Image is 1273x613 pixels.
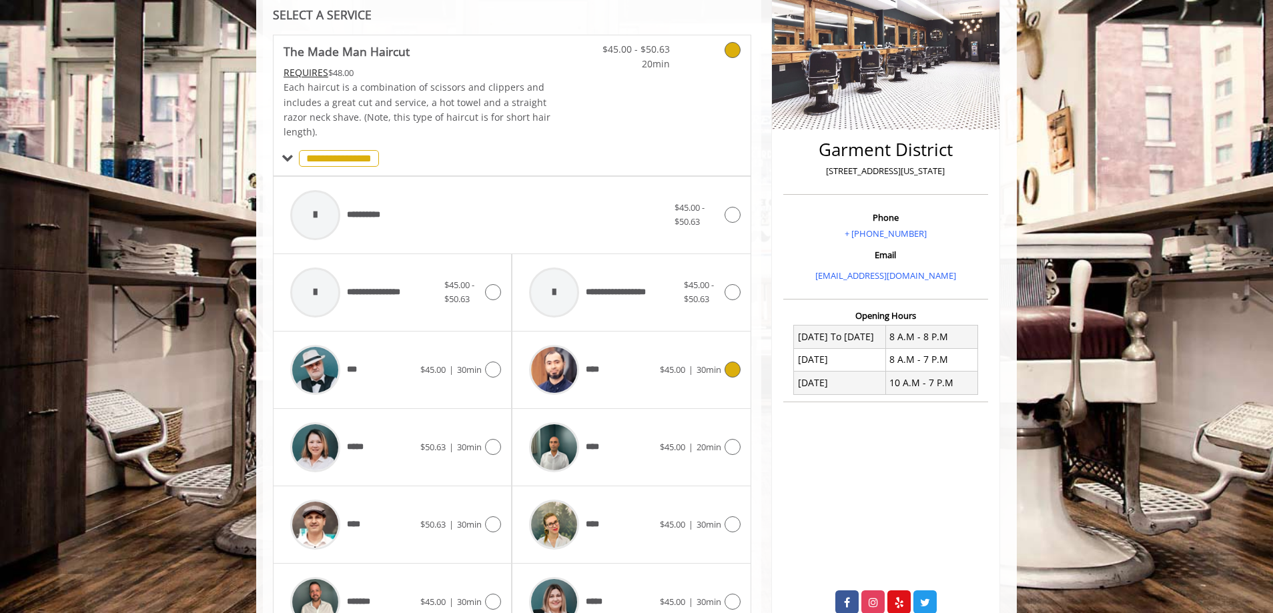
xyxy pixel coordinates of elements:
[787,164,985,178] p: [STREET_ADDRESS][US_STATE]
[660,596,685,608] span: $45.00
[284,81,550,138] span: Each haircut is a combination of scissors and clippers and includes a great cut and service, a ho...
[273,9,751,21] div: SELECT A SERVICE
[457,364,482,376] span: 30min
[689,596,693,608] span: |
[660,364,685,376] span: $45.00
[697,364,721,376] span: 30min
[449,441,454,453] span: |
[591,42,670,57] span: $45.00 - $50.63
[787,213,985,222] h3: Phone
[689,518,693,530] span: |
[697,596,721,608] span: 30min
[449,364,454,376] span: |
[697,518,721,530] span: 30min
[457,518,482,530] span: 30min
[794,348,886,371] td: [DATE]
[885,326,977,348] td: 8 A.M - 8 P.M
[787,140,985,159] h2: Garment District
[660,441,685,453] span: $45.00
[284,66,328,79] span: This service needs some Advance to be paid before we block your appointment
[675,201,705,227] span: $45.00 - $50.63
[689,364,693,376] span: |
[689,441,693,453] span: |
[794,372,886,394] td: [DATE]
[885,348,977,371] td: 8 A.M - 7 P.M
[420,441,446,453] span: $50.63
[815,269,956,281] a: [EMAIL_ADDRESS][DOMAIN_NAME]
[420,364,446,376] span: $45.00
[420,518,446,530] span: $50.63
[845,227,927,239] a: + [PHONE_NUMBER]
[697,441,721,453] span: 20min
[449,518,454,530] span: |
[591,57,670,71] span: 20min
[457,596,482,608] span: 30min
[783,311,988,320] h3: Opening Hours
[284,42,410,61] b: The Made Man Haircut
[284,65,552,80] div: $48.00
[885,372,977,394] td: 10 A.M - 7 P.M
[449,596,454,608] span: |
[794,326,886,348] td: [DATE] To [DATE]
[457,441,482,453] span: 30min
[660,518,685,530] span: $45.00
[444,279,474,305] span: $45.00 - $50.63
[420,596,446,608] span: $45.00
[787,250,985,259] h3: Email
[684,279,714,305] span: $45.00 - $50.63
